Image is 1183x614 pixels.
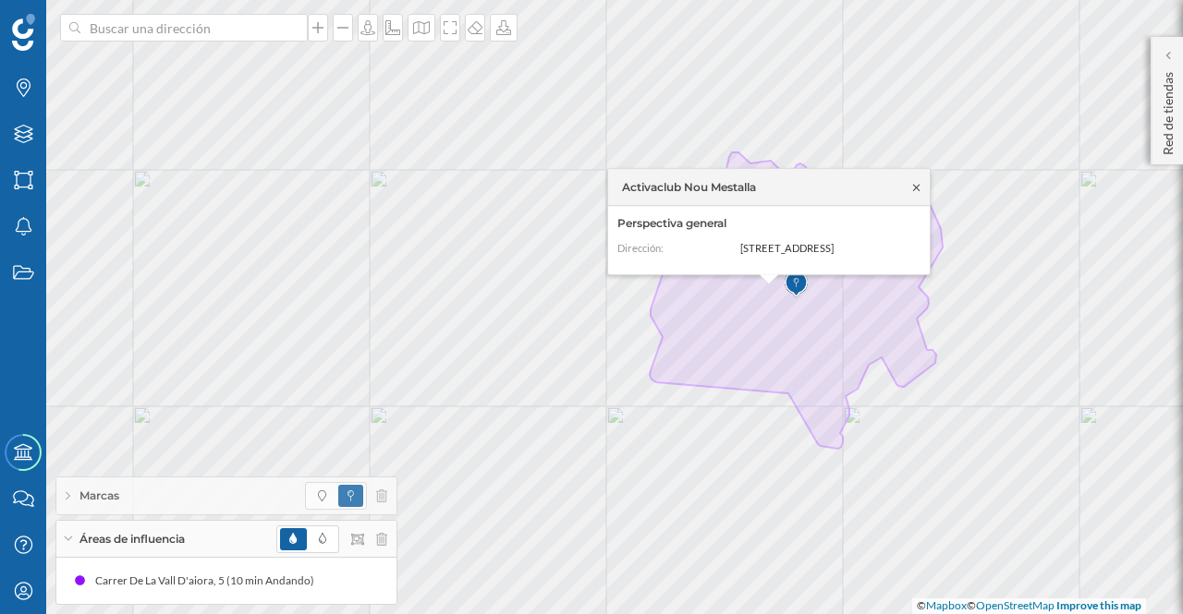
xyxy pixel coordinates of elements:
[926,598,967,612] a: Mapbox
[617,215,921,232] h6: Perspectiva general
[12,14,35,51] img: Geoblink Logo
[617,242,664,254] span: Dirección:
[95,572,323,590] div: Carrer De La Vall D'aiora, 5 (10 min Andando)
[79,488,119,504] span: Marcas
[79,531,185,548] span: Áreas de influencia
[1056,598,1141,612] a: Improve this map
[785,266,808,303] img: Marker
[912,598,1146,614] div: © ©
[37,13,103,30] span: Soporte
[740,242,834,254] span: [STREET_ADDRESS]
[622,179,756,196] span: Activaclub Nou Mestalla
[976,598,1055,612] a: OpenStreetMap
[1159,65,1177,155] p: Red de tiendas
